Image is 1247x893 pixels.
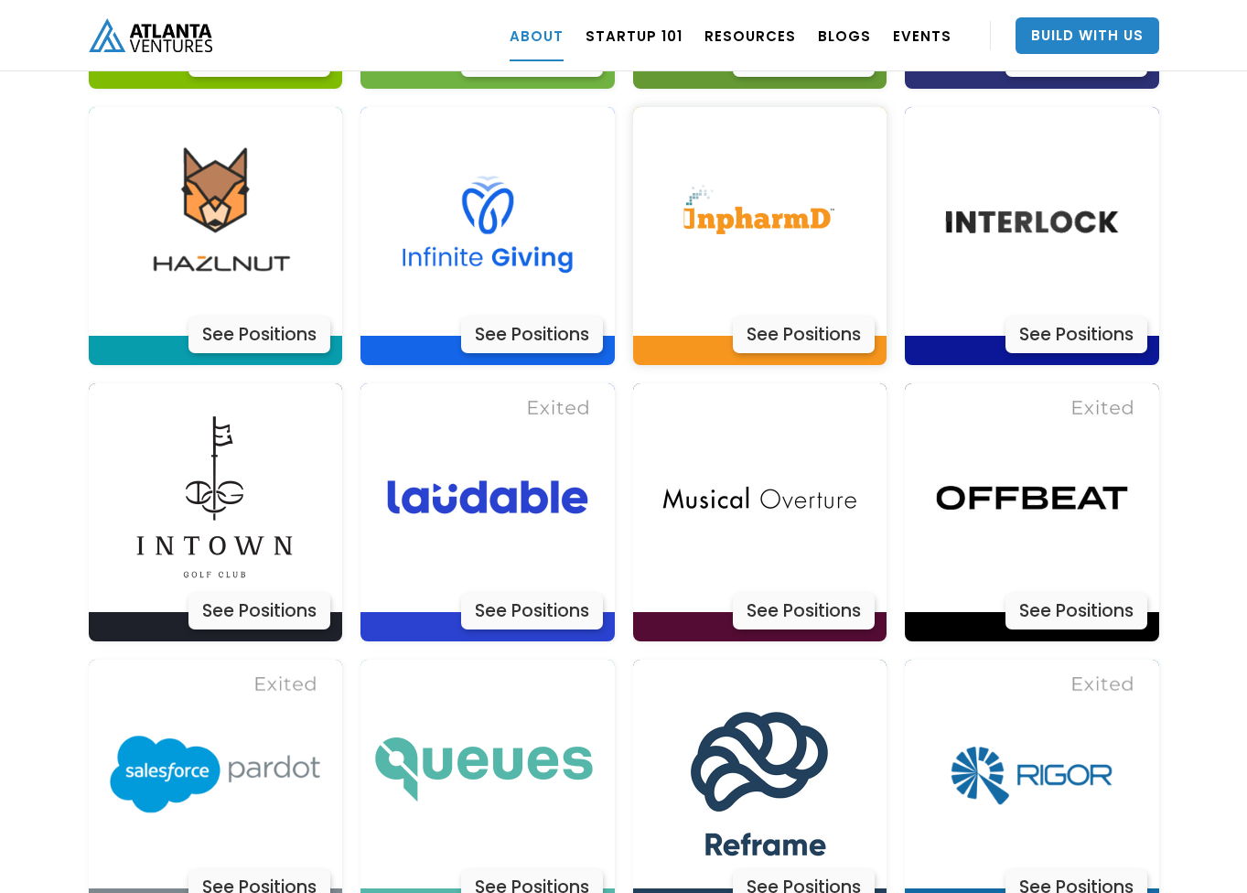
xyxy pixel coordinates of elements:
[645,383,874,612] img: Actively Learn
[733,593,875,629] div: See Positions
[360,107,615,365] a: Actively LearnSee Positions
[510,10,564,61] a: ABOUT
[1005,317,1147,353] div: See Positions
[633,383,887,641] a: Actively LearnSee Positions
[360,383,615,641] a: Actively LearnSee Positions
[704,10,796,61] a: RESOURCES
[918,383,1146,612] img: Actively Learn
[461,593,603,629] div: See Positions
[645,107,874,336] img: Actively Learn
[373,383,602,612] img: Actively Learn
[818,10,871,61] a: BLOGS
[101,660,329,888] img: Actively Learn
[893,10,951,61] a: EVENTS
[373,660,602,888] img: Actively Learn
[188,317,330,353] div: See Positions
[188,593,330,629] div: See Positions
[101,383,329,612] img: Actively Learn
[1005,593,1147,629] div: See Positions
[633,107,887,365] a: Actively LearnSee Positions
[101,107,329,336] img: Actively Learn
[461,317,603,353] div: See Positions
[1016,17,1159,54] a: Build With Us
[905,383,1159,641] a: Actively LearnSee Positions
[89,107,343,365] a: Actively LearnSee Positions
[733,317,875,353] div: See Positions
[918,107,1146,336] img: Actively Learn
[905,107,1159,365] a: Actively LearnSee Positions
[89,383,343,641] a: Actively LearnSee Positions
[373,107,602,336] img: Actively Learn
[918,660,1146,888] img: Actively Learn
[645,660,874,888] img: Actively Learn
[586,10,683,61] a: Startup 101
